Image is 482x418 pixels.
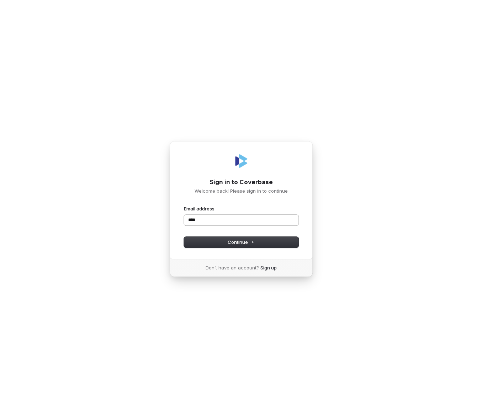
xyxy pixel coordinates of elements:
[184,237,298,247] button: Continue
[206,264,259,271] span: Don’t have an account?
[184,178,298,187] h1: Sign in to Coverbase
[260,264,277,271] a: Sign up
[184,188,298,194] p: Welcome back! Please sign in to continue
[184,205,214,212] label: Email address
[233,152,250,170] img: Coverbase
[228,239,254,245] span: Continue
